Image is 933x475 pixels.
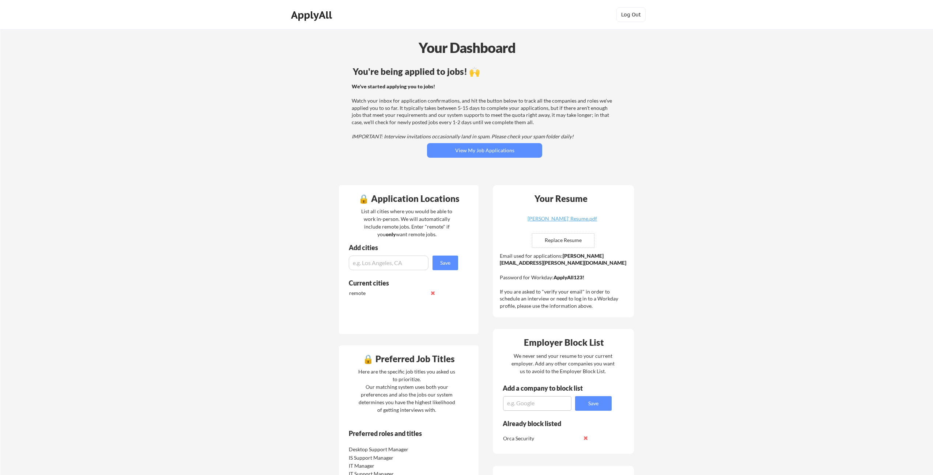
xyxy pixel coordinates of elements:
strong: We've started applying you to jobs! [352,83,435,89]
div: Email used for applications: Password for Workday: If you are asked to "verify your email" in ord... [500,252,629,310]
div: Current cities [349,280,450,286]
div: Here are the specific job titles you asked us to prioritize. Our matching system uses both your p... [356,368,457,414]
div: Already block listed [503,420,602,427]
div: ApplyAll [291,9,334,21]
div: Employer Block List [496,338,632,347]
div: Add a company to block list [503,385,594,391]
div: Add cities [349,244,460,251]
a: [PERSON_NAME]' Resume.pdf [519,216,606,227]
div: 🔒 Preferred Job Titles [341,355,477,363]
button: Log Out [616,7,646,22]
div: List all cities where you would be able to work in-person. We will automatically include remote j... [356,207,457,238]
div: Your Resume [525,194,597,203]
strong: only [386,231,396,237]
div: IT Manager [349,462,426,470]
div: 🔒 Application Locations [341,194,477,203]
div: Desktop Support Manager [349,446,426,453]
div: You're being applied to jobs! 🙌 [353,67,616,76]
div: Your Dashboard [1,37,933,58]
input: e.g. Los Angeles, CA [349,256,428,270]
button: Save [575,396,612,411]
div: remote [349,290,426,297]
strong: [PERSON_NAME][EMAIL_ADDRESS][PERSON_NAME][DOMAIN_NAME] [500,253,626,266]
button: Save [432,256,458,270]
div: [PERSON_NAME]' Resume.pdf [519,216,606,221]
div: IS Support Manager [349,454,426,461]
em: IMPORTANT: Interview invitations occasionally land in spam. Please check your spam folder daily! [352,133,574,139]
button: View My Job Applications [427,143,542,158]
div: Orca Security [503,435,580,442]
strong: ApplyAll123! [554,274,584,280]
div: Preferred roles and titles [349,430,448,437]
div: We never send your resume to your current employer. Add any other companies you want us to avoid ... [511,352,615,375]
div: Watch your inbox for application confirmations, and hit the button below to track all the compani... [352,83,615,140]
